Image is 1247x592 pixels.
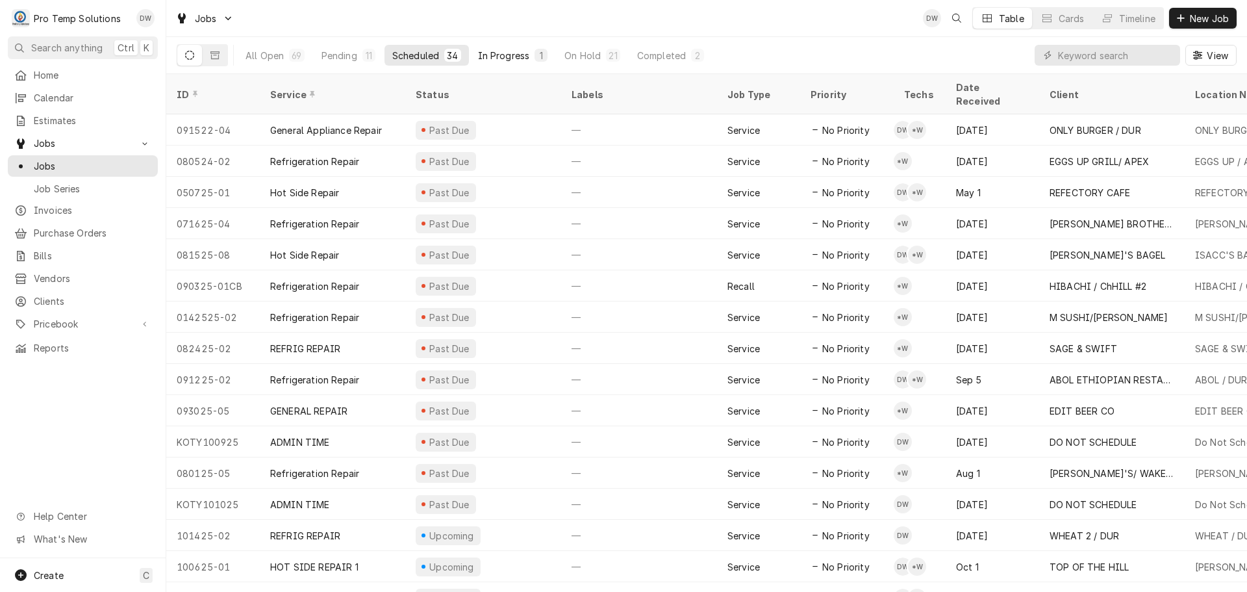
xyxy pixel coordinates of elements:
[811,88,881,101] div: Priority
[894,526,912,545] div: DW
[822,404,870,418] span: No Priority
[1059,12,1085,25] div: Cards
[166,146,260,177] div: 080524-02
[946,8,967,29] button: Open search
[34,570,64,581] span: Create
[34,12,121,25] div: Pro Temp Solutions
[270,529,340,543] div: REFRIG REPAIR
[292,49,301,62] div: 69
[946,114,1039,146] div: [DATE]
[166,364,260,395] div: 091225-02
[428,311,472,324] div: Past Due
[946,146,1039,177] div: [DATE]
[8,36,158,59] button: Search anythingCtrlK
[428,404,472,418] div: Past Due
[923,9,941,27] div: Dana Williams's Avatar
[166,177,260,208] div: 050725-01
[894,183,912,201] div: DW
[270,342,340,355] div: REFRIG REPAIR
[166,270,260,302] div: 090325-01CB
[1050,560,1129,574] div: TOP OF THE HILL
[143,569,149,582] span: C
[34,91,151,105] span: Calendar
[894,402,912,420] div: *Kevin Williams's Avatar
[1169,8,1237,29] button: New Job
[8,337,158,359] a: Reports
[428,217,472,231] div: Past Due
[561,426,717,457] div: —
[822,123,870,137] span: No Priority
[8,87,158,109] a: Calendar
[270,88,392,101] div: Service
[1187,12,1231,25] span: New Job
[1050,373,1174,387] div: ABOL ETHIOPIAN RESTAURANT
[564,49,601,62] div: On Hold
[904,88,935,101] div: Techs
[894,339,912,357] div: *Kevin Williams's Avatar
[822,560,870,574] span: No Priority
[822,155,870,168] span: No Priority
[428,186,472,199] div: Past Due
[894,526,912,545] div: Dakota Williams's Avatar
[894,152,912,170] div: *Kevin Williams's Avatar
[34,114,151,127] span: Estimates
[1050,217,1174,231] div: [PERSON_NAME] BROTHER'S STEAK HOUSE
[637,49,686,62] div: Completed
[1058,45,1174,66] input: Keyword search
[894,246,912,264] div: DW
[561,489,717,520] div: —
[428,342,472,355] div: Past Due
[822,529,870,543] span: No Priority
[428,467,472,480] div: Past Due
[166,395,260,426] div: 093025-05
[270,217,359,231] div: Refrigeration Repair
[727,435,760,449] div: Service
[8,506,158,527] a: Go to Help Center
[8,313,158,335] a: Go to Pricebook
[1050,498,1137,511] div: DO NOT SCHEDULE
[428,498,472,511] div: Past Due
[946,551,1039,582] div: Oct 1
[908,121,926,139] div: *Kevin Williams's Avatar
[1050,155,1149,168] div: EGGS UP GRILL/ APEX
[894,433,912,451] div: Dakota Williams's Avatar
[321,49,357,62] div: Pending
[166,457,260,489] div: 080125-05
[894,308,912,326] div: *Kevin Williams's Avatar
[572,88,707,101] div: Labels
[894,464,912,482] div: *Kevin Williams's Avatar
[416,88,548,101] div: Status
[727,217,760,231] div: Service
[166,302,260,333] div: 0142525-02
[908,370,926,389] div: *Kevin Williams's Avatar
[894,433,912,451] div: DW
[561,520,717,551] div: —
[8,199,158,221] a: Invoices
[894,214,912,233] div: *Kevin Williams's Avatar
[270,311,359,324] div: Refrigeration Repair
[136,9,155,27] div: Dana Williams's Avatar
[1050,342,1117,355] div: SAGE & SWIFT
[908,558,926,576] div: *Kevin Williams's Avatar
[1050,435,1137,449] div: DO NOT SCHEDULE
[1050,248,1165,262] div: [PERSON_NAME]'S BAGEL
[34,317,132,331] span: Pricebook
[34,226,151,240] span: Purchase Orders
[270,155,359,168] div: Refrigeration Repair
[270,373,359,387] div: Refrigeration Repair
[1204,49,1231,62] span: View
[946,270,1039,302] div: [DATE]
[34,272,151,285] span: Vendors
[118,41,134,55] span: Ctrl
[428,155,472,168] div: Past Due
[894,121,912,139] div: DW
[8,178,158,199] a: Job Series
[923,9,941,27] div: DW
[34,203,151,217] span: Invoices
[561,146,717,177] div: —
[34,182,151,196] span: Job Series
[537,49,545,62] div: 1
[34,532,150,546] span: What's New
[727,342,760,355] div: Service
[8,290,158,312] a: Clients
